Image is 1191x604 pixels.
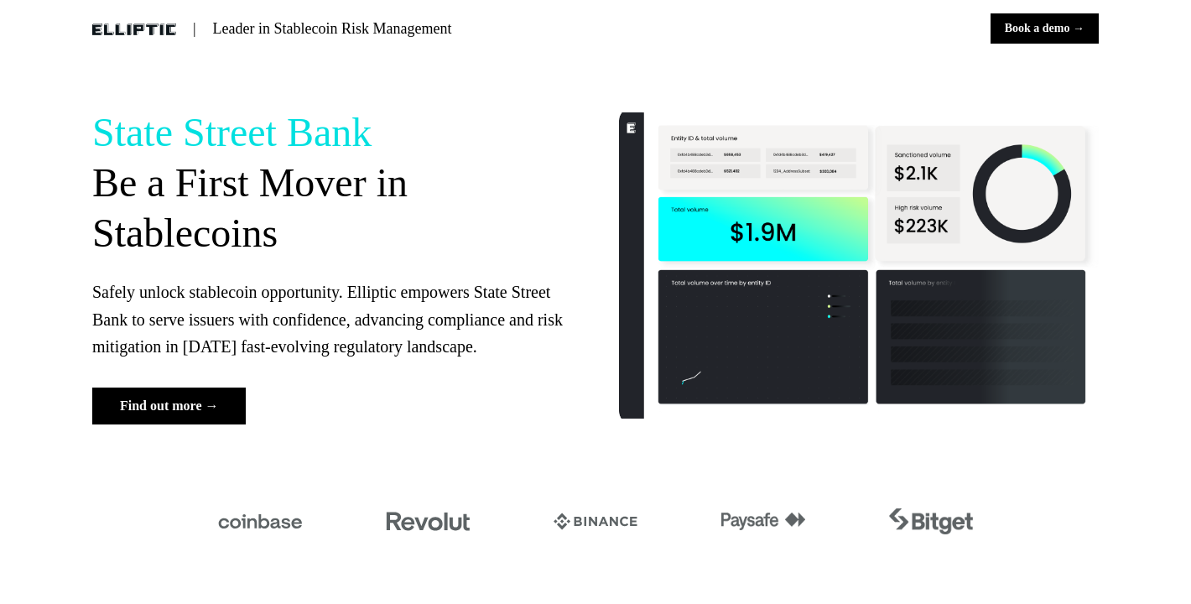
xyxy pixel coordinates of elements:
p: Be a First Mover in Stablecoins [92,107,572,258]
p: Leader in Stablecoin Risk Management [213,18,452,40]
p: Safely unlock stablecoin opportunity. Elliptic empowers State Street Bank to serve issuers with c... [92,279,572,361]
button: Find out more → [92,388,246,424]
p: | [193,18,196,40]
span: State Street Bank [92,110,372,154]
button: Book a demo → [991,13,1099,44]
